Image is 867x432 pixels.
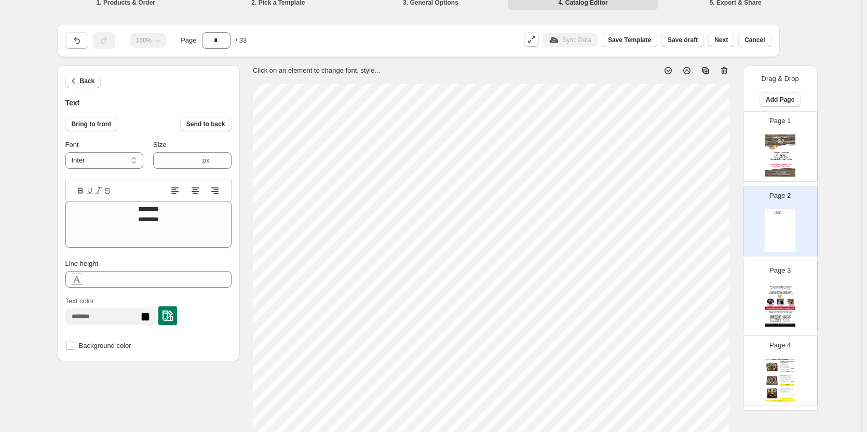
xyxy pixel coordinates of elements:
button: Save Template [602,33,657,47]
span: Font [65,141,79,148]
span: Back [80,77,95,85]
span: / 33 [236,35,247,46]
span: Save draft [668,36,698,44]
div: Page 1cover page [743,111,818,182]
div: Page 4Eichtens Gifts - Free ShippingprimaryImage[PERSON_NAME]'s Variety Cheese and Sausage Gift B... [743,335,818,406]
button: Cancel [738,33,771,47]
button: Add Page [760,92,801,107]
button: Save draft [661,33,704,47]
div: [DOMAIN_NAME] | Page undefined [765,400,795,401]
div: Page 3cover page [743,261,818,331]
img: primaryImage [766,361,778,373]
div: Free Ground Shipping. This gift was chosen by [PERSON_NAME] herself. Great selection of her fines... [780,363,792,371]
div: BUY NOW [780,371,794,372]
button: Bring to front [65,117,118,131]
span: Next [714,36,728,44]
span: Text color [65,297,94,305]
img: primaryImage [766,388,778,399]
img: cover page [765,209,795,252]
div: Hidden Acres Cheese Gift Box [780,375,794,376]
p: Page 2 [769,191,791,201]
p: Page 3 [769,265,791,276]
p: Click on an element to change font, style... [253,65,380,76]
span: Background color [79,342,131,349]
div: Page 2cover page [743,186,818,256]
span: Save Template [608,36,651,44]
img: primaryImage [766,375,778,386]
div: BUY NOW [780,384,794,385]
span: Bring to front [72,120,112,128]
p: Page 1 [769,116,791,126]
p: Drag & Drop [762,74,799,84]
div: Free Ground Shipping. Indulge in the perfect blend of flavors with our Tidbit Cheese and Sausage ... [780,389,792,393]
span: Size [153,141,166,148]
div: $ 63.49 [789,381,794,382]
span: Line height [65,260,99,267]
div: Eichtens Gifts - Free Shipping [765,359,795,360]
span: Cancel [744,36,765,44]
img: colorPickerImg [162,310,173,321]
button: Next [708,33,734,47]
div: Tidbit Cheese and Sausage Gift Box [780,388,794,389]
span: Add Page [766,96,794,104]
div: [PERSON_NAME]'s Variety Cheese and Sausage Gift Box [780,361,794,363]
img: cover page [765,284,795,327]
span: Send to back [186,120,225,128]
span: Page [181,35,196,46]
img: cover page [765,134,795,177]
div: Free Ground Shipping. Impress your friends and family with the Eichtens Popular Cheese gift box f... [780,375,792,383]
span: Text [65,99,80,107]
div: $ 50.49 [789,395,794,396]
div: $ 79.99 [789,368,794,369]
p: Page 4 [769,340,791,350]
button: Back [65,74,101,88]
span: px [202,156,210,164]
button: Send to back [180,117,232,131]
